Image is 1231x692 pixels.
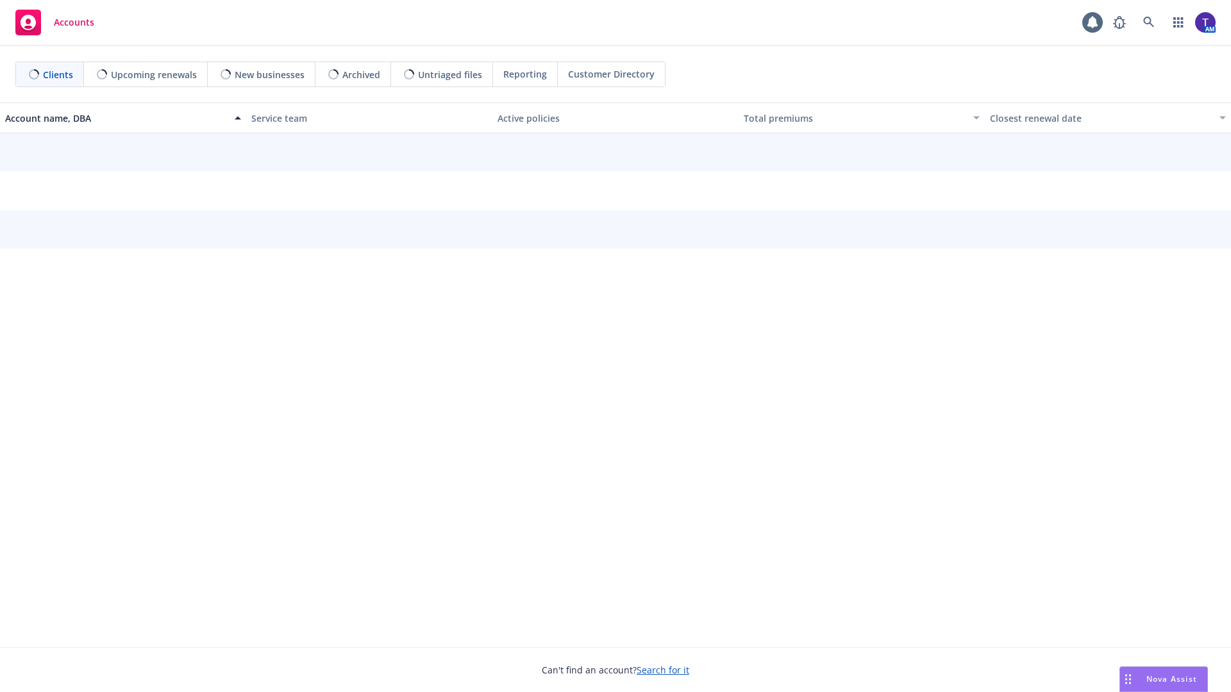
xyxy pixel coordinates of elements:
div: Closest renewal date [990,111,1212,125]
span: Archived [342,68,380,81]
div: Total premiums [744,111,966,125]
span: Clients [43,68,73,81]
span: Upcoming renewals [111,68,197,81]
div: Drag to move [1120,667,1136,691]
button: Total premiums [739,103,985,133]
div: Active policies [498,111,733,125]
span: Customer Directory [568,67,655,81]
a: Search for it [637,664,689,676]
button: Active policies [492,103,739,133]
div: Service team [251,111,487,125]
button: Service team [246,103,492,133]
span: New businesses [235,68,305,81]
span: Reporting [503,67,547,81]
button: Closest renewal date [985,103,1231,133]
a: Search [1136,10,1162,35]
div: Account name, DBA [5,111,227,125]
span: Untriaged files [418,68,482,81]
button: Nova Assist [1119,666,1208,692]
span: Nova Assist [1146,673,1197,684]
a: Report a Bug [1107,10,1132,35]
a: Accounts [10,4,99,40]
a: Switch app [1166,10,1191,35]
img: photo [1195,12,1216,33]
span: Accounts [54,17,94,28]
span: Can't find an account? [542,663,689,677]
